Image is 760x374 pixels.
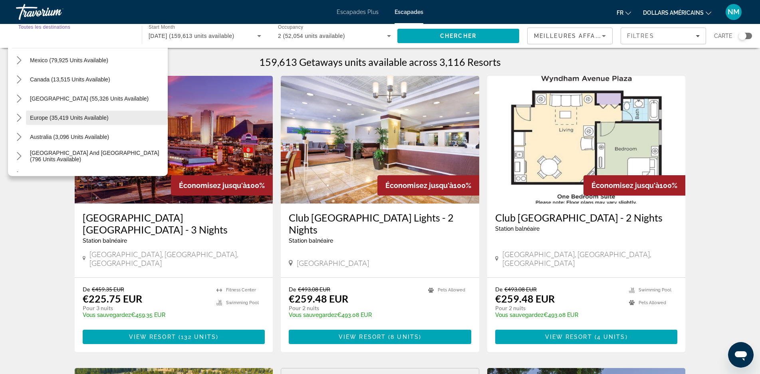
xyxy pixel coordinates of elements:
[617,10,623,16] font: fr
[26,111,168,125] button: Select destination: Europe (35,419 units available)
[297,259,369,267] span: [GEOGRAPHIC_DATA]
[534,31,606,41] mat-select: Sort by
[30,76,110,83] span: Canada (13,515 units available)
[495,286,502,293] span: De
[12,73,26,87] button: Toggle Canada (13,515 units available) submenu
[83,212,265,235] a: [GEOGRAPHIC_DATA] [GEOGRAPHIC_DATA] - 3 Nights
[179,181,247,190] span: Économisez jusqu'à
[714,30,732,42] span: Carte
[12,12,168,261] mat-tree: Destination tree
[639,300,666,305] span: Pets Allowed
[386,334,421,340] span: ( )
[278,25,303,30] span: Occupancy
[298,286,330,293] span: €493.08 EUR
[83,312,131,318] span: Vous sauvegardez
[149,33,234,39] span: [DATE] (159,613 units available)
[176,334,218,340] span: ( )
[18,24,70,30] span: Toutes les destinations
[728,8,740,16] font: NM
[83,312,209,318] p: €459.35 EUR
[289,305,420,312] p: Pour 2 nuits
[395,9,423,15] a: Escapades
[30,57,108,63] span: Mexico (79,925 units available)
[12,130,26,144] button: Toggle Australia (3,096 units available) submenu
[438,287,465,293] span: Pets Allowed
[534,33,611,39] span: Meilleures affaires
[26,91,168,106] button: Select destination: Caribbean & Atlantic Islands (55,326 units available)
[495,212,678,224] a: Club [GEOGRAPHIC_DATA] - 2 Nights
[75,76,273,204] img: OYO Hotel & Casino Las Vegas - 3 Nights
[83,305,209,312] p: Pour 3 nuits
[495,293,555,305] p: €259.48 EUR
[495,330,678,344] button: View Resort(4 units)
[639,287,671,293] span: Swimming Pool
[149,25,175,30] span: Start Month
[385,181,453,190] span: Économisez jusqu'à
[583,175,685,196] div: 100%
[597,334,625,340] span: 4 units
[181,334,216,340] span: 132 units
[26,149,168,163] button: Select destination: South Pacific and Oceania (796 units available)
[12,149,26,163] button: Toggle South Pacific and Oceania (796 units available) submenu
[339,334,386,340] span: View Resort
[30,115,109,121] span: Europe (35,419 units available)
[502,250,678,267] span: [GEOGRAPHIC_DATA], [GEOGRAPHIC_DATA], [GEOGRAPHIC_DATA]
[289,212,471,235] a: Club [GEOGRAPHIC_DATA] Lights - 2 Nights
[12,53,26,67] button: Toggle Mexico (79,925 units available) submenu
[92,286,124,293] span: €459.35 EUR
[487,76,686,204] img: Club Wyndham Avenue Plaza - 2 Nights
[18,32,131,41] input: Select destination
[289,237,333,244] span: Station balnéaire
[495,226,540,232] span: Station balnéaire
[495,312,621,318] p: €493.08 EUR
[337,9,379,15] a: Escapades Plus
[289,312,420,318] p: €493.08 EUR
[723,4,744,20] button: Menu utilisateur
[26,168,168,182] button: Select destination: South America (20,761 units available)
[226,287,256,293] span: Fitness Center
[627,33,654,39] span: Filtres
[281,76,479,204] img: Club Wyndham Harbour Lights - 2 Nights
[617,7,631,18] button: Changer de langue
[12,92,26,106] button: Toggle Caribbean & Atlantic Islands (55,326 units available) submenu
[391,334,419,340] span: 8 units
[504,286,537,293] span: €493.08 EUR
[592,334,628,340] span: ( )
[728,342,754,368] iframe: Bouton de lancement de la fenêtre de messagerie
[26,130,168,144] button: Select destination: Australia (3,096 units available)
[26,72,168,87] button: Select destination: Canada (13,515 units available)
[377,175,479,196] div: 100%
[12,111,26,125] button: Toggle Europe (35,419 units available) submenu
[289,286,296,293] span: De
[30,134,109,140] span: Australia (3,096 units available)
[545,334,592,340] span: View Resort
[289,330,471,344] a: View Resort(8 units)
[278,33,345,39] span: 2 (52,054 units available)
[259,56,501,68] h1: 159,613 Getaways units available across 3,116 Resorts
[12,34,26,48] button: Toggle United States (703,629 units available) submenu
[83,286,90,293] span: De
[30,95,149,102] span: [GEOGRAPHIC_DATA] (55,326 units available)
[8,44,168,176] div: Destination options
[83,330,265,344] button: View Resort(132 units)
[12,168,26,182] button: Toggle South America (20,761 units available) submenu
[495,305,621,312] p: Pour 2 nuits
[397,29,519,43] button: Search
[289,293,348,305] p: €259.48 EUR
[643,10,704,16] font: dollars américains
[495,312,544,318] span: Vous sauvegardez
[26,34,168,48] button: Select destination: United States (703,629 units available)
[643,7,711,18] button: Changer de devise
[129,334,176,340] span: View Resort
[89,250,265,267] span: [GEOGRAPHIC_DATA], [GEOGRAPHIC_DATA], [GEOGRAPHIC_DATA]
